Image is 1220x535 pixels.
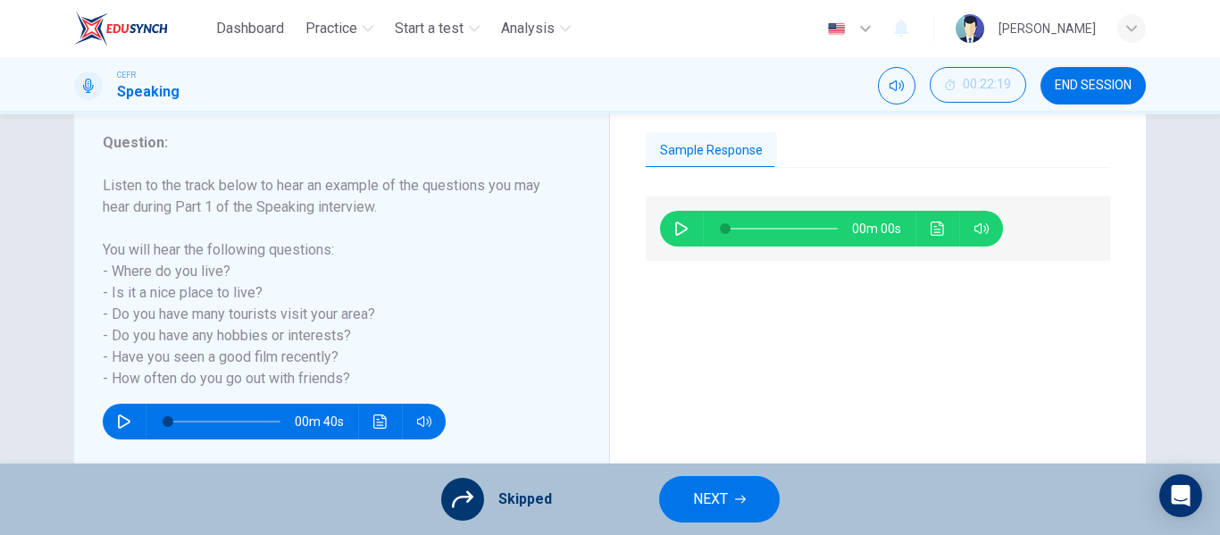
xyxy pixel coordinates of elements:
[74,11,209,46] a: EduSynch logo
[501,18,555,39] span: Analysis
[659,476,780,522] button: NEXT
[646,132,777,170] button: Sample Response
[494,13,578,45] button: Analysis
[305,18,357,39] span: Practice
[216,18,284,39] span: Dashboard
[103,132,559,154] h6: Question :
[366,404,395,439] button: Click to see the audio transcription
[498,489,552,510] span: Skipped
[923,211,952,247] button: Click to see the audio transcription
[209,13,291,45] button: Dashboard
[825,22,848,36] img: en
[930,67,1026,104] div: Hide
[395,18,464,39] span: Start a test
[117,81,180,103] h1: Speaking
[1159,474,1202,517] div: Open Intercom Messenger
[852,211,915,247] span: 00m 00s
[693,487,728,512] span: NEXT
[388,13,487,45] button: Start a test
[999,18,1096,39] div: [PERSON_NAME]
[646,132,1110,170] div: basic tabs example
[103,175,559,389] h6: Listen to the track below to hear an example of the questions you may hear during Part 1 of the S...
[956,14,984,43] img: Profile picture
[963,78,1011,92] span: 00:22:19
[74,11,168,46] img: EduSynch logo
[117,69,136,81] span: CEFR
[1040,67,1146,104] button: END SESSION
[930,67,1026,103] button: 00:22:19
[295,404,358,439] span: 00m 40s
[878,67,915,104] div: Mute
[298,13,380,45] button: Practice
[1055,79,1132,93] span: END SESSION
